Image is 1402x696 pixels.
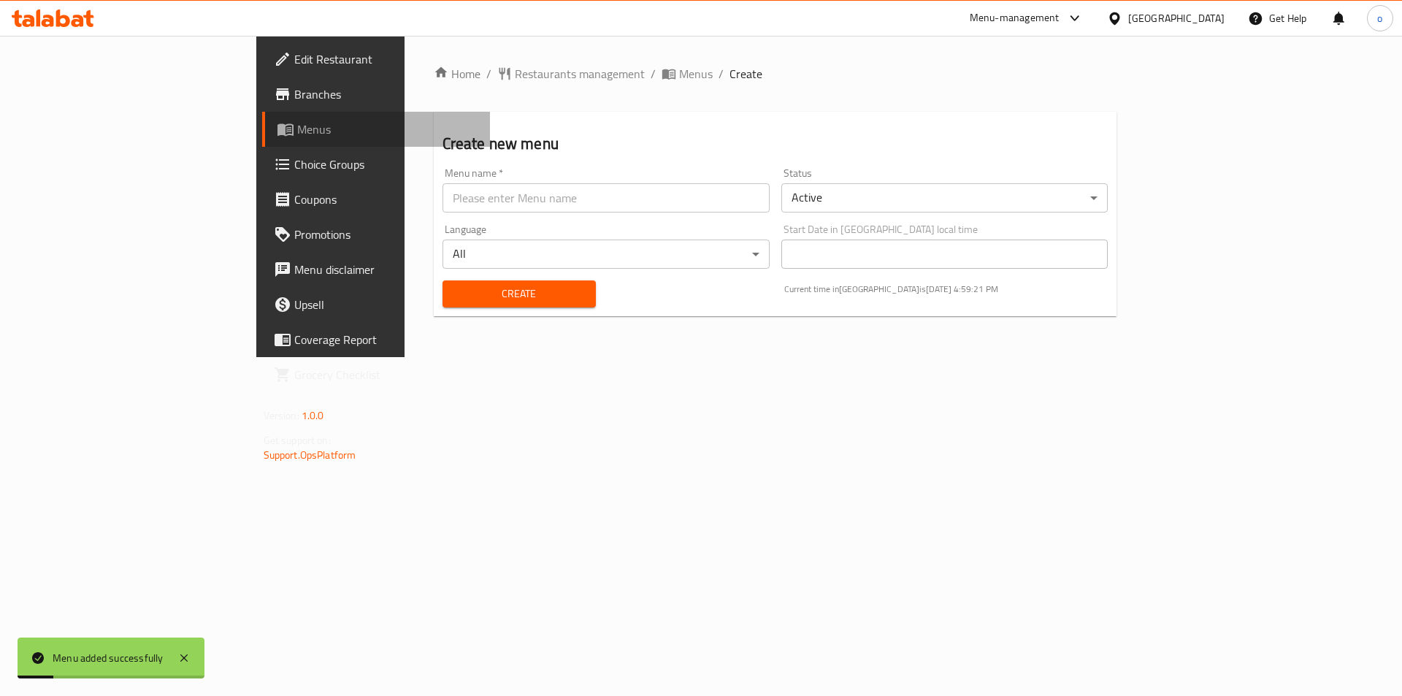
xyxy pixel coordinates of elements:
[294,296,479,313] span: Upsell
[262,217,491,252] a: Promotions
[970,9,1060,27] div: Menu-management
[443,240,770,269] div: All
[297,121,479,138] span: Menus
[1128,10,1225,26] div: [GEOGRAPHIC_DATA]
[515,65,645,83] span: Restaurants management
[262,112,491,147] a: Menus
[729,65,762,83] span: Create
[264,431,331,450] span: Get support on:
[53,650,164,666] div: Menu added successfully
[294,191,479,208] span: Coupons
[443,183,770,213] input: Please enter Menu name
[294,156,479,173] span: Choice Groups
[497,65,645,83] a: Restaurants management
[262,182,491,217] a: Coupons
[264,406,299,425] span: Version:
[294,226,479,243] span: Promotions
[294,50,479,68] span: Edit Restaurant
[784,283,1108,296] p: Current time in [GEOGRAPHIC_DATA] is [DATE] 4:59:21 PM
[1377,10,1382,26] span: o
[719,65,724,83] li: /
[302,406,324,425] span: 1.0.0
[651,65,656,83] li: /
[679,65,713,83] span: Menus
[262,77,491,112] a: Branches
[781,183,1108,213] div: Active
[262,357,491,392] a: Grocery Checklist
[294,331,479,348] span: Coverage Report
[262,42,491,77] a: Edit Restaurant
[454,285,584,303] span: Create
[262,287,491,322] a: Upsell
[434,65,1117,83] nav: breadcrumb
[262,147,491,182] a: Choice Groups
[294,261,479,278] span: Menu disclaimer
[662,65,713,83] a: Menus
[443,133,1108,155] h2: Create new menu
[262,322,491,357] a: Coverage Report
[262,252,491,287] a: Menu disclaimer
[294,85,479,103] span: Branches
[443,280,596,307] button: Create
[294,366,479,383] span: Grocery Checklist
[264,445,356,464] a: Support.OpsPlatform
